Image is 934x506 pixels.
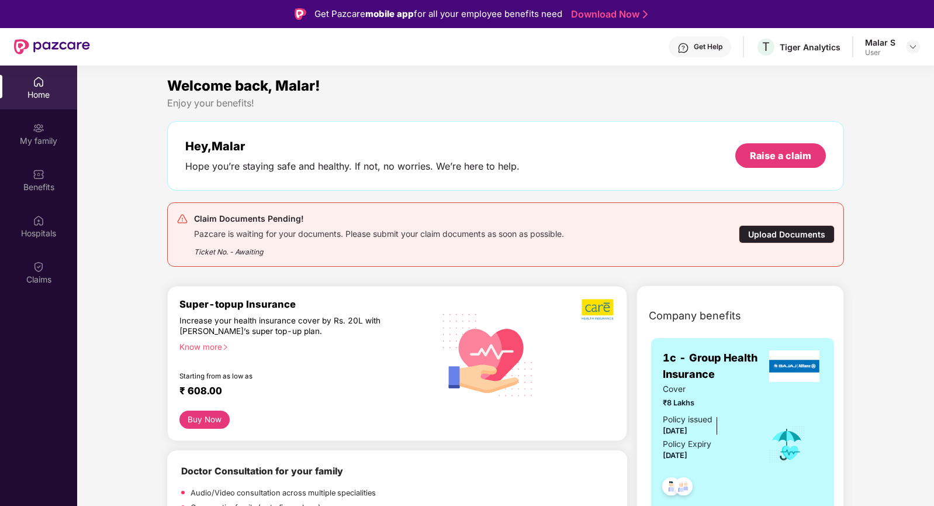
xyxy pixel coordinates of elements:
span: right [222,344,229,350]
div: Enjoy your benefits! [167,97,843,109]
div: Hope you’re staying safe and healthy. If not, no worries. We’re here to help. [185,160,520,173]
span: Cover [663,383,752,396]
img: svg+xml;base64,PHN2ZyBpZD0iQ2xhaW0iIHhtbG5zPSJodHRwOi8vd3d3LnczLm9yZy8yMDAwL3N2ZyIgd2lkdGg9IjIwIi... [33,261,44,273]
b: Doctor Consultation for your family [181,466,343,477]
div: Get Pazcare for all your employee benefits need [314,7,562,21]
img: svg+xml;base64,PHN2ZyBpZD0iSG9tZSIgeG1sbnM9Imh0dHA6Ly93d3cudzMub3JnLzIwMDAvc3ZnIiB3aWR0aD0iMjAiIG... [33,76,44,88]
div: Increase your health insurance cover by Rs. 20L with [PERSON_NAME]’s super top-up plan. [179,315,383,336]
div: Raise a claim [750,149,811,162]
img: svg+xml;base64,PHN2ZyBpZD0iRHJvcGRvd24tMzJ4MzIiIHhtbG5zPSJodHRwOi8vd3d3LnczLm9yZy8yMDAwL3N2ZyIgd2... [908,42,918,51]
img: svg+xml;base64,PHN2ZyB4bWxucz0iaHR0cDovL3d3dy53My5vcmcvMjAwMC9zdmciIHhtbG5zOnhsaW5rPSJodHRwOi8vd3... [434,299,542,409]
a: Download Now [571,8,644,20]
img: b5dec4f62d2307b9de63beb79f102df3.png [582,298,615,321]
img: Stroke [643,8,648,20]
img: svg+xml;base64,PHN2ZyBpZD0iQmVuZWZpdHMiIHhtbG5zPSJodHRwOi8vd3d3LnczLm9yZy8yMDAwL3N2ZyIgd2lkdGg9Ij... [33,168,44,180]
button: Buy Now [179,411,229,429]
img: svg+xml;base64,PHN2ZyB3aWR0aD0iMjAiIGhlaWdodD0iMjAiIHZpZXdCb3g9IjAgMCAyMCAyMCIgZmlsbD0ibm9uZSIgeG... [33,122,44,134]
div: Policy Expiry [663,438,711,451]
img: svg+xml;base64,PHN2ZyB4bWxucz0iaHR0cDovL3d3dy53My5vcmcvMjAwMC9zdmciIHdpZHRoPSI0OC45NDMiIGhlaWdodD... [657,474,686,502]
span: T [762,40,770,54]
div: ₹ 608.00 [179,385,421,399]
div: Malar S [865,37,895,48]
div: Upload Documents [739,225,835,243]
div: Hey, Malar [185,139,520,153]
span: [DATE] [663,451,687,460]
span: Welcome back, Malar! [167,77,320,94]
p: Audio/Video consultation across multiple specialities [191,487,376,499]
div: Claim Documents Pending! [194,212,564,226]
img: insurerLogo [769,350,819,382]
span: Company benefits [649,308,741,324]
div: Tiger Analytics [780,42,840,53]
img: svg+xml;base64,PHN2ZyB4bWxucz0iaHR0cDovL3d3dy53My5vcmcvMjAwMC9zdmciIHdpZHRoPSIyNCIgaGVpZ2h0PSIyNC... [177,213,188,225]
img: New Pazcare Logo [14,39,90,54]
div: Ticket No. - Awaiting [194,239,564,257]
div: Starting from as low as [179,372,383,380]
span: 1c - Group Health Insurance [663,350,766,383]
div: Get Help [694,42,722,51]
div: Policy issued [663,414,712,426]
div: User [865,48,895,57]
div: Know more [179,342,426,350]
strong: mobile app [365,8,414,19]
img: Logo [295,8,306,20]
img: svg+xml;base64,PHN2ZyBpZD0iSGVscC0zMngzMiIgeG1sbnM9Imh0dHA6Ly93d3cudzMub3JnLzIwMDAvc3ZnIiB3aWR0aD... [677,42,689,54]
img: svg+xml;base64,PHN2ZyBpZD0iSG9zcGl0YWxzIiB4bWxucz0iaHR0cDovL3d3dy53My5vcmcvMjAwMC9zdmciIHdpZHRoPS... [33,215,44,226]
img: icon [768,425,806,464]
span: [DATE] [663,426,687,435]
div: Super-topup Insurance [179,298,433,310]
img: svg+xml;base64,PHN2ZyB4bWxucz0iaHR0cDovL3d3dy53My5vcmcvMjAwMC9zdmciIHdpZHRoPSI0OC45NDMiIGhlaWdodD... [669,474,698,502]
span: ₹8 Lakhs [663,397,752,409]
div: Pazcare is waiting for your documents. Please submit your claim documents as soon as possible. [194,226,564,239]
